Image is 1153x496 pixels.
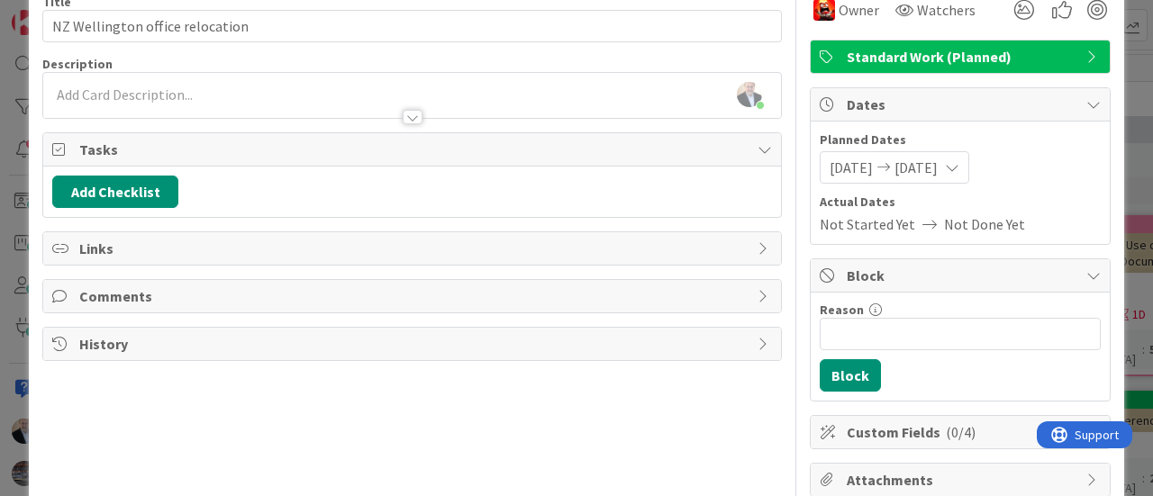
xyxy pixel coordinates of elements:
[79,333,749,355] span: History
[79,285,749,307] span: Comments
[42,56,113,72] span: Description
[79,238,749,259] span: Links
[946,423,976,441] span: ( 0/4 )
[847,421,1077,443] span: Custom Fields
[79,139,749,160] span: Tasks
[820,131,1101,149] span: Planned Dates
[847,46,1077,68] span: Standard Work (Planned)
[820,193,1101,212] span: Actual Dates
[847,94,1077,115] span: Dates
[847,469,1077,491] span: Attachments
[847,265,1077,286] span: Block
[820,302,864,318] label: Reason
[737,82,762,107] img: 6hYSBrb0xFzd89m5QB0tSkEdWypt7Sy3.jpg
[894,157,938,178] span: [DATE]
[42,10,782,42] input: type card name here...
[944,213,1025,235] span: Not Done Yet
[820,359,881,392] button: Block
[830,157,873,178] span: [DATE]
[52,176,178,208] button: Add Checklist
[38,3,82,24] span: Support
[820,213,915,235] span: Not Started Yet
